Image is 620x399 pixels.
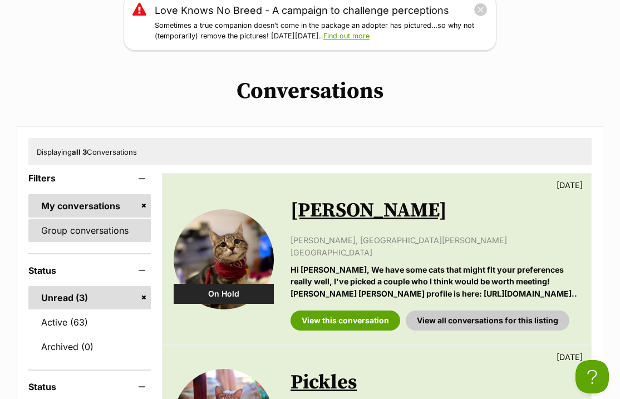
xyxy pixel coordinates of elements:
[28,311,151,334] a: Active (63)
[37,147,137,156] span: Displaying Conversations
[575,360,609,393] iframe: Help Scout Beacon - Open
[174,284,274,304] div: On Hold
[28,286,151,309] a: Unread (3)
[28,194,151,218] a: My conversations
[323,32,370,40] a: Find out more
[291,234,580,258] p: [PERSON_NAME], [GEOGRAPHIC_DATA][PERSON_NAME][GEOGRAPHIC_DATA]
[28,335,151,358] a: Archived (0)
[406,311,569,331] a: View all conversations for this listing
[291,264,580,299] p: Hi [PERSON_NAME], We have some cats that might fit your preferences really well, I've picked a co...
[557,179,583,191] p: [DATE]
[28,265,151,275] header: Status
[174,209,274,309] img: Bebe Mewell
[557,351,583,363] p: [DATE]
[28,173,151,183] header: Filters
[155,21,488,42] p: Sometimes a true companion doesn’t come in the package an adopter has pictured…so why not (tempor...
[155,3,449,18] a: Love Knows No Breed - A campaign to challenge perceptions
[72,147,87,156] strong: all 3
[291,311,400,331] a: View this conversation
[291,198,447,223] a: [PERSON_NAME]
[28,382,151,392] header: Status
[474,3,488,17] button: close
[291,370,357,395] a: Pickles
[28,219,151,242] a: Group conversations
